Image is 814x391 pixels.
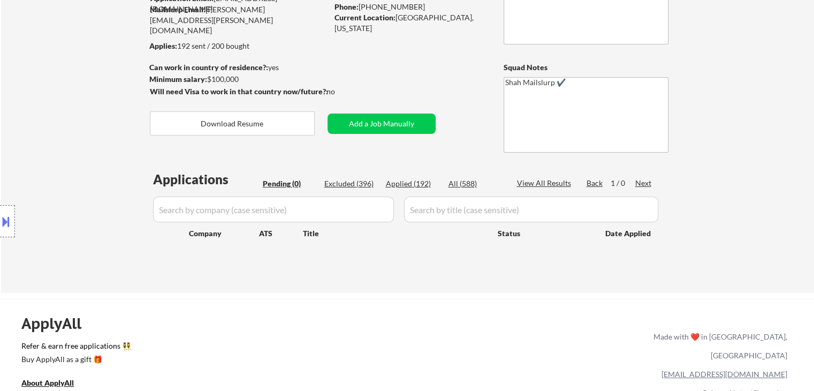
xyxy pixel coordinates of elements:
[153,173,259,186] div: Applications
[517,178,574,189] div: View All Results
[334,2,359,11] strong: Phone:
[334,13,395,22] strong: Current Location:
[661,370,787,379] a: [EMAIL_ADDRESS][DOMAIN_NAME]
[334,2,486,12] div: [PHONE_NUMBER]
[611,178,635,189] div: 1 / 0
[649,327,787,365] div: Made with ❤️ in [GEOGRAPHIC_DATA], [GEOGRAPHIC_DATA]
[498,223,590,243] div: Status
[259,228,303,239] div: ATS
[334,12,486,33] div: [GEOGRAPHIC_DATA], [US_STATE]
[448,178,502,189] div: All (588)
[21,377,89,390] a: About ApplyAll
[263,178,316,189] div: Pending (0)
[386,178,439,189] div: Applied (192)
[149,41,177,50] strong: Applies:
[328,114,436,134] button: Add a Job Manually
[21,378,74,387] u: About ApplyAll
[150,4,328,36] div: [PERSON_NAME][EMAIL_ADDRESS][PERSON_NAME][DOMAIN_NAME]
[404,197,658,222] input: Search by title (case sensitive)
[150,111,315,136] button: Download Resume
[149,74,328,85] div: $100,000
[303,228,488,239] div: Title
[21,342,430,354] a: Refer & earn free applications 👯‍♀️
[150,5,206,14] strong: Mailslurp Email:
[635,178,652,189] div: Next
[326,86,357,97] div: no
[324,178,378,189] div: Excluded (396)
[153,197,394,222] input: Search by company (case sensitive)
[150,87,328,96] strong: Will need Visa to work in that country now/future?:
[149,62,324,73] div: yes
[149,63,268,72] strong: Can work in country of residence?:
[189,228,259,239] div: Company
[587,178,604,189] div: Back
[605,228,652,239] div: Date Applied
[504,62,668,73] div: Squad Notes
[149,41,328,51] div: 192 sent / 200 bought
